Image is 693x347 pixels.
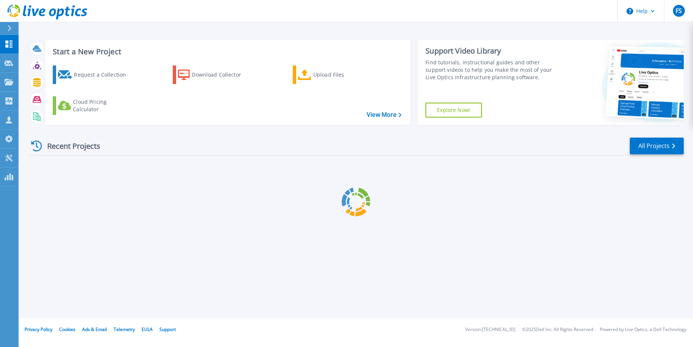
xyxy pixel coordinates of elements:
a: Upload Files [293,65,376,84]
h3: Start a New Project [53,48,401,56]
div: Find tutorials, instructional guides and other support videos to help you make the most of your L... [425,59,561,81]
div: Download Collector [192,67,251,82]
span: FS [676,8,682,14]
div: Cloud Pricing Calculator [73,98,132,113]
li: © 2025 Dell Inc. All Rights Reserved [522,327,593,332]
a: Ads & Email [82,326,107,332]
div: Upload Files [313,67,373,82]
a: Telemetry [114,326,135,332]
li: Powered by Live Optics, a Dell Technology [600,327,686,332]
a: View More [367,111,401,118]
li: Version: [TECHNICAL_ID] [465,327,515,332]
a: Support [159,326,176,332]
div: Request a Collection [74,67,133,82]
a: Explore Now! [425,103,482,118]
a: Cookies [59,326,75,332]
a: Privacy Policy [25,326,52,332]
a: EULA [142,326,153,332]
div: Support Video Library [425,46,561,56]
a: Download Collector [173,65,256,84]
a: All Projects [630,138,684,154]
a: Cloud Pricing Calculator [53,96,136,115]
div: Recent Projects [29,137,110,155]
a: Request a Collection [53,65,136,84]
